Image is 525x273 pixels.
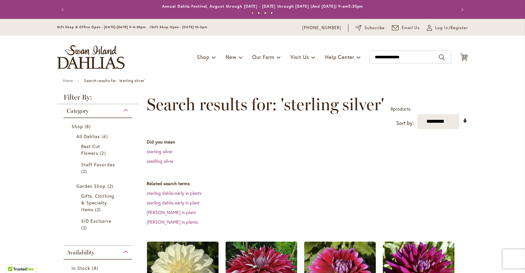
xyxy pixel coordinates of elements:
[81,218,116,231] a: SID Exclusive
[81,224,89,231] span: 2
[84,78,145,83] strong: Search results for: 'sterling silver'
[264,12,266,14] button: 3 of 4
[81,218,111,224] span: SID Exclusive
[81,161,116,175] a: Staff Favorites
[455,3,468,16] button: Next
[290,54,309,60] span: Visit Us
[57,3,70,16] button: Previous
[302,25,341,31] a: [PHONE_NUMBER]
[226,54,236,60] span: New
[57,45,125,69] a: store logo
[365,25,385,31] span: Subscribe
[76,133,100,139] span: All Dahlias
[151,25,207,29] span: Gift Shop Open - [DATE] 10-3pm
[57,25,151,29] span: Gift Shop & Office Open - [DATE]-[DATE] 9-4:30pm /
[57,94,139,104] strong: Filter By:
[402,25,420,31] span: Email Us
[356,25,385,31] a: Subscribe
[251,12,254,14] button: 1 of 4
[147,95,384,114] span: Search results for: 'sterling silver'
[162,4,363,9] a: Annual Dahlia Festival, August through [DATE] - [DATE] through [DATE] (And [DATE]) 9-am5:30pm
[76,183,106,189] span: Garden Shop
[252,54,274,60] span: Our Farm
[81,168,89,175] span: 2
[95,206,102,213] span: 2
[147,219,198,225] a: [PERSON_NAME] in plants
[427,25,468,31] a: Log In/Register
[392,25,420,31] a: Email Us
[271,12,273,14] button: 4 of 4
[81,193,114,212] span: Gifts, Clothing & Specialty Items
[67,249,94,256] span: Availability
[81,143,100,156] span: Best Cut Flowers
[391,106,393,112] span: 8
[67,107,89,114] span: Category
[258,12,260,14] button: 2 of 4
[396,117,414,129] label: Sort by:
[63,78,73,83] a: Home
[81,143,116,156] a: Best Cut Flowers
[72,265,90,271] span: In Stock
[147,180,468,187] dt: Related search terms
[76,183,121,189] a: Garden Shop
[197,54,210,60] span: Shop
[147,158,174,164] a: seedling silver
[325,54,354,60] span: Help Center
[108,183,115,189] span: 2
[147,200,200,206] a: sterling dahlia early in plant
[147,209,196,215] a: [PERSON_NAME] in plant
[72,123,126,130] a: Shop
[102,133,109,140] span: 6
[391,104,410,114] p: products
[81,161,115,168] span: Staff Favorites
[76,133,121,140] a: All Dahlias
[435,25,468,31] span: Log In/Register
[147,139,468,145] dt: Did you mean
[72,123,83,129] span: Shop
[72,265,126,271] a: In Stock 8
[81,193,116,213] a: Gifts, Clothing &amp; Specialty Items
[147,190,202,196] a: sterling dahlia early in plants
[100,150,107,156] span: 2
[85,123,92,130] span: 8
[147,148,173,154] a: starting silver
[92,265,99,271] span: 8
